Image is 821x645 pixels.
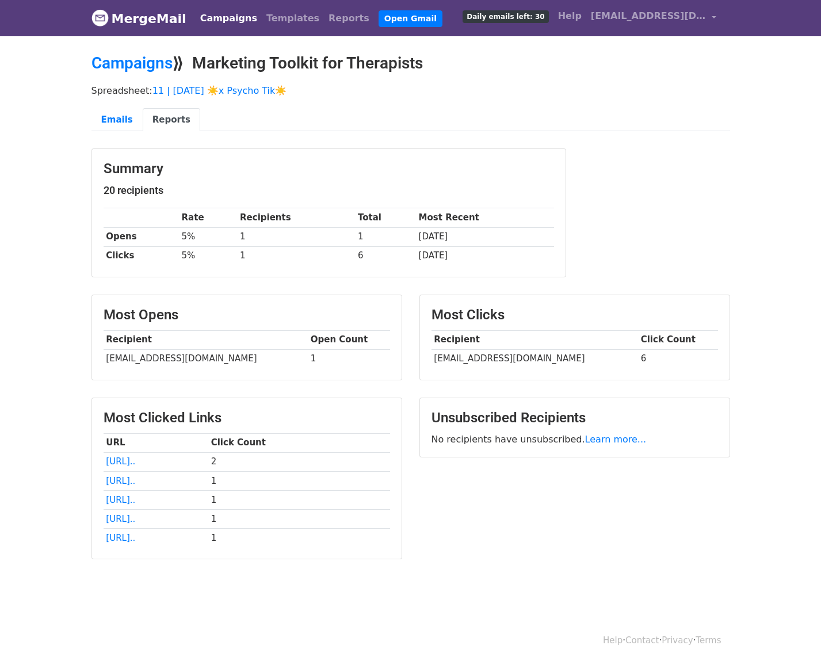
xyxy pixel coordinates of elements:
[431,410,718,426] h3: Unsubscribed Recipients
[106,495,135,505] a: [URL]..
[638,349,718,368] td: 6
[104,161,554,177] h3: Summary
[104,433,208,452] th: URL
[179,246,238,265] td: 5%
[106,456,135,467] a: [URL]..
[106,533,135,543] a: [URL]..
[463,10,548,23] span: Daily emails left: 30
[379,10,442,27] a: Open Gmail
[91,54,730,73] h2: ⟫ Marketing Toolkit for Therapists
[355,246,416,265] td: 6
[431,330,638,349] th: Recipient
[638,330,718,349] th: Click Count
[763,590,821,645] iframe: Chat Widget
[416,208,554,227] th: Most Recent
[106,514,135,524] a: [URL]..
[104,307,390,323] h3: Most Opens
[308,330,390,349] th: Open Count
[308,349,390,368] td: 1
[416,246,554,265] td: [DATE]
[591,9,706,23] span: [EMAIL_ADDRESS][DOMAIN_NAME]
[324,7,374,30] a: Reports
[237,208,355,227] th: Recipients
[208,433,390,452] th: Click Count
[106,476,135,486] a: [URL]..
[431,433,718,445] p: No recipients have unsubscribed.
[262,7,324,30] a: Templates
[91,85,730,97] p: Spreadsheet:
[355,227,416,246] td: 1
[179,227,238,246] td: 5%
[431,307,718,323] h3: Most Clicks
[237,246,355,265] td: 1
[91,6,186,30] a: MergeMail
[152,85,287,96] a: 11 | [DATE] ☀️x Psycho Tik☀️
[416,227,554,246] td: [DATE]
[237,227,355,246] td: 1
[431,349,638,368] td: [EMAIL_ADDRESS][DOMAIN_NAME]
[208,452,390,471] td: 2
[208,529,390,548] td: 1
[355,208,416,227] th: Total
[143,108,200,132] a: Reports
[208,509,390,528] td: 1
[91,9,109,26] img: MergeMail logo
[91,108,143,132] a: Emails
[208,471,390,490] td: 1
[586,5,721,32] a: [EMAIL_ADDRESS][DOMAIN_NAME]
[104,246,179,265] th: Clicks
[91,54,173,72] a: Campaigns
[104,349,308,368] td: [EMAIL_ADDRESS][DOMAIN_NAME]
[196,7,262,30] a: Campaigns
[104,227,179,246] th: Opens
[458,5,553,28] a: Daily emails left: 30
[208,490,390,509] td: 1
[585,434,647,445] a: Learn more...
[104,184,554,197] h5: 20 recipients
[553,5,586,28] a: Help
[179,208,238,227] th: Rate
[104,410,390,426] h3: Most Clicked Links
[104,330,308,349] th: Recipient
